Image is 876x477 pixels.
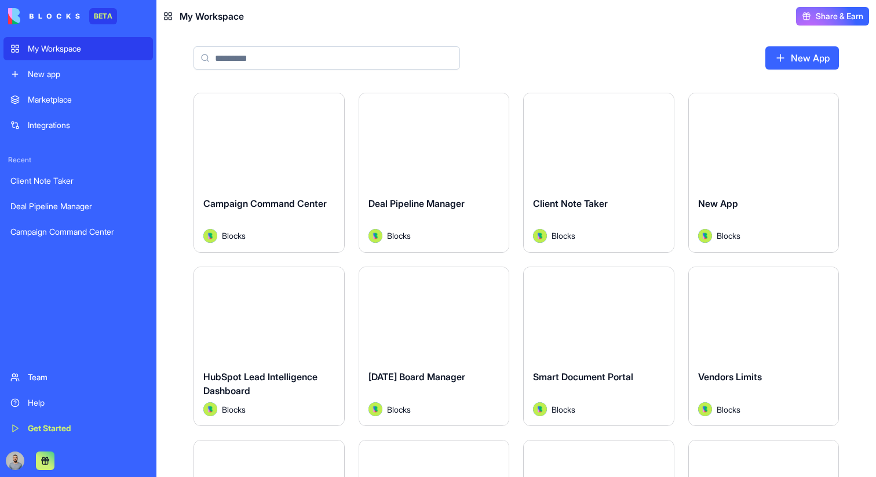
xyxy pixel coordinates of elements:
[533,402,547,416] img: Avatar
[533,229,547,243] img: Avatar
[3,366,153,389] a: Team
[765,46,839,70] a: New App
[523,93,674,253] a: Client Note TakerAvatarBlocks
[3,88,153,111] a: Marketplace
[3,391,153,414] a: Help
[368,371,465,383] span: [DATE] Board Manager
[28,43,146,54] div: My Workspace
[816,10,863,22] span: Share & Earn
[387,403,411,416] span: Blocks
[194,93,345,253] a: Campaign Command CenterAvatarBlocks
[359,93,510,253] a: Deal Pipeline ManagerAvatarBlocks
[3,114,153,137] a: Integrations
[688,93,840,253] a: New AppAvatarBlocks
[796,7,869,26] button: Share & Earn
[717,403,740,416] span: Blocks
[28,397,146,409] div: Help
[3,63,153,86] a: New app
[523,267,674,427] a: Smart Document PortalAvatarBlocks
[222,230,246,242] span: Blocks
[533,371,633,383] span: Smart Document Portal
[3,37,153,60] a: My Workspace
[194,267,345,427] a: HubSpot Lead Intelligence DashboardAvatarBlocks
[89,8,117,24] div: BETA
[359,267,510,427] a: [DATE] Board ManagerAvatarBlocks
[28,119,146,131] div: Integrations
[28,94,146,105] div: Marketplace
[3,417,153,440] a: Get Started
[8,8,80,24] img: logo
[203,229,217,243] img: Avatar
[698,229,712,243] img: Avatar
[28,68,146,80] div: New app
[3,220,153,243] a: Campaign Command Center
[10,201,146,212] div: Deal Pipeline Manager
[6,451,24,470] img: image_123650291_bsq8ao.jpg
[10,226,146,238] div: Campaign Command Center
[698,198,738,209] span: New App
[688,267,840,427] a: Vendors LimitsAvatarBlocks
[203,198,327,209] span: Campaign Command Center
[10,175,146,187] div: Client Note Taker
[698,371,762,383] span: Vendors Limits
[3,155,153,165] span: Recent
[552,403,575,416] span: Blocks
[3,195,153,218] a: Deal Pipeline Manager
[533,198,608,209] span: Client Note Taker
[203,371,317,396] span: HubSpot Lead Intelligence Dashboard
[387,230,411,242] span: Blocks
[222,403,246,416] span: Blocks
[28,372,146,383] div: Team
[203,402,217,416] img: Avatar
[3,169,153,192] a: Client Note Taker
[552,230,575,242] span: Blocks
[180,9,244,23] span: My Workspace
[717,230,740,242] span: Blocks
[28,423,146,434] div: Get Started
[368,229,382,243] img: Avatar
[368,198,465,209] span: Deal Pipeline Manager
[368,402,382,416] img: Avatar
[698,402,712,416] img: Avatar
[8,8,117,24] a: BETA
